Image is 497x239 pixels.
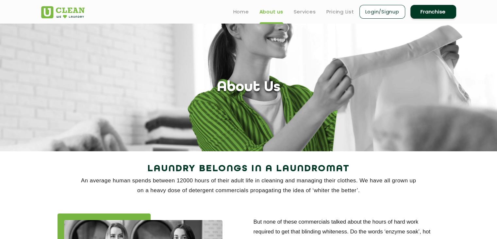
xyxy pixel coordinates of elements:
a: Services [294,8,316,16]
a: About us [259,8,283,16]
h1: About Us [217,79,280,96]
a: Franchise [410,5,456,19]
img: UClean Laundry and Dry Cleaning [41,6,85,18]
a: Home [233,8,249,16]
a: Login/Signup [359,5,405,19]
h2: Laundry Belongs in a Laundromat [41,161,456,177]
a: Pricing List [326,8,354,16]
p: An average human spends between 12000 hours of their adult life in cleaning and managing their cl... [41,176,456,195]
